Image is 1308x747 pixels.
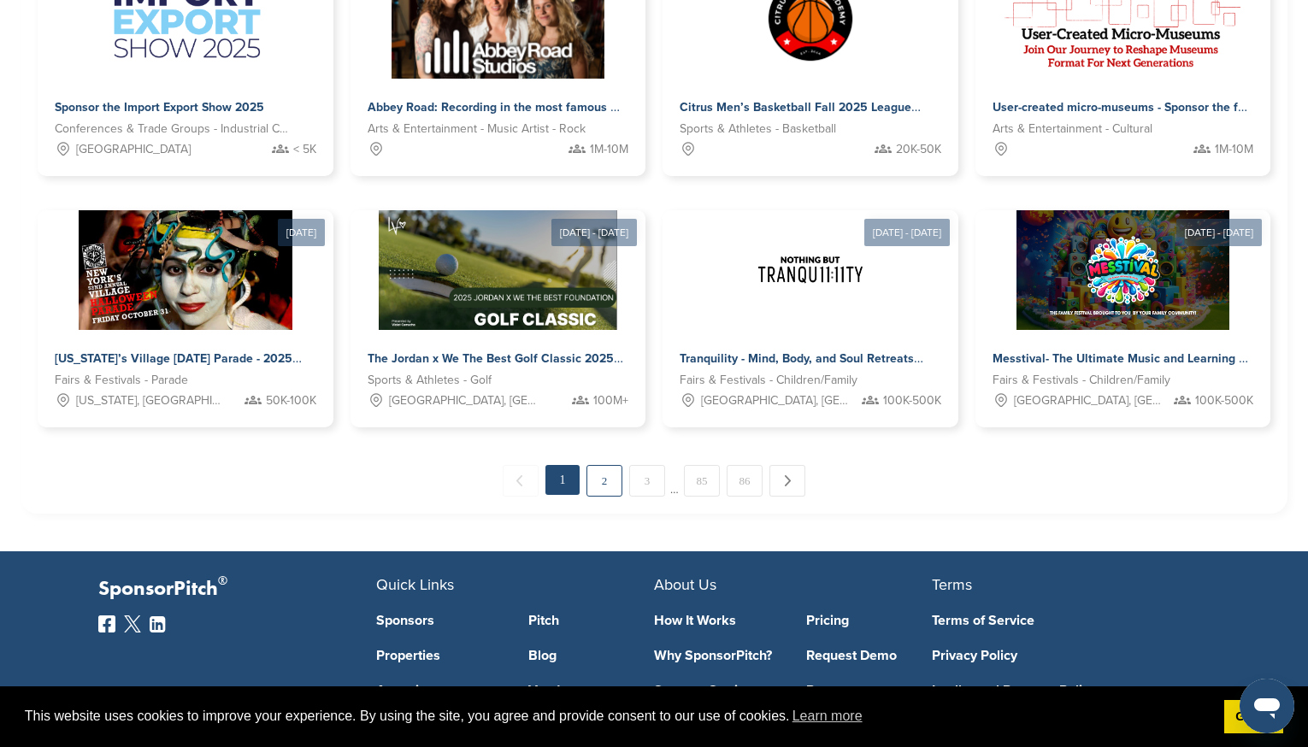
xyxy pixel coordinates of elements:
[684,465,720,497] a: 85
[806,614,933,627] a: Pricing
[278,219,325,246] div: [DATE]
[993,120,1152,138] span: Arts & Entertainment - Cultural
[1014,391,1163,410] span: [GEOGRAPHIC_DATA], [GEOGRAPHIC_DATA]
[654,684,781,697] a: Success Stories
[654,614,781,627] a: How It Works
[25,703,1211,729] span: This website uses cookies to improve your experience. By using the site, you agree and provide co...
[389,391,538,410] span: [GEOGRAPHIC_DATA], [GEOGRAPHIC_DATA]
[593,391,628,410] span: 100M+
[680,120,836,138] span: Sports & Athletes - Basketball
[38,183,333,427] a: [DATE] Sponsorpitch & [US_STATE]’s Village [DATE] Parade - 2025 Fairs & Festivals - Parade [US_ST...
[368,120,586,138] span: Arts & Entertainment - Music Artist - Rock
[932,649,1184,662] a: Privacy Policy
[76,391,225,410] span: [US_STATE], [GEOGRAPHIC_DATA]
[769,465,805,497] a: Next →
[376,649,503,662] a: Properties
[376,684,503,697] a: Agencies
[124,615,141,632] img: Twitter
[1195,391,1253,410] span: 100K-500K
[806,684,933,697] a: Partners
[293,140,316,159] span: < 5K
[654,649,781,662] a: Why SponsorPitch?
[55,371,188,390] span: Fairs & Festivals - Parade
[680,371,857,390] span: Fairs & Festivals - Children/Family
[528,684,655,697] a: Vendors
[663,183,958,427] a: [DATE] - [DATE] Sponsorpitch & Tranquility - Mind, Body, and Soul Retreats Fairs & Festivals - Ch...
[1176,219,1262,246] div: [DATE] - [DATE]
[586,465,622,497] a: 2
[218,570,227,591] span: ®
[896,140,941,159] span: 20K-50K
[76,140,191,159] span: [GEOGRAPHIC_DATA]
[590,140,628,159] span: 1M-10M
[993,371,1170,390] span: Fairs & Festivals - Children/Family
[864,219,950,246] div: [DATE] - [DATE]
[351,183,646,427] a: [DATE] - [DATE] Sponsorpitch & The Jordan x We The Best Golf Classic 2025 – Where Sports, Music &...
[806,649,933,662] a: Request Demo
[883,391,941,410] span: 100K-500K
[975,183,1271,427] a: [DATE] - [DATE] Sponsorpitch & Messtival- The Ultimate Music and Learning Family Festival Fairs &...
[551,219,637,246] div: [DATE] - [DATE]
[528,614,655,627] a: Pitch
[98,615,115,632] img: Facebook
[1215,140,1253,159] span: 1M-10M
[368,371,492,390] span: Sports & Athletes - Golf
[1224,700,1283,734] a: dismiss cookie message
[545,465,580,495] em: 1
[932,614,1184,627] a: Terms of Service
[751,210,870,330] img: Sponsorpitch &
[1240,679,1294,733] iframe: Button to launch messaging window
[266,391,316,410] span: 50K-100K
[376,614,503,627] a: Sponsors
[368,351,869,366] span: The Jordan x We The Best Golf Classic 2025 – Where Sports, Music & Philanthropy Collide
[55,120,291,138] span: Conferences & Trade Groups - Industrial Conference
[932,684,1184,697] a: Intellectual Property Policy
[670,465,679,496] span: …
[680,100,911,115] span: Citrus Men’s Basketball Fall 2025 League
[503,465,539,497] span: ← Previous
[79,210,292,330] img: Sponsorpitch &
[654,575,716,594] span: About Us
[368,100,645,115] span: Abbey Road: Recording in the most famous studio
[680,351,914,366] span: Tranquility - Mind, Body, and Soul Retreats
[727,465,763,497] a: 86
[629,465,665,497] a: 3
[55,100,264,115] span: Sponsor the Import Export Show 2025
[376,575,454,594] span: Quick Links
[379,210,617,330] img: Sponsorpitch &
[55,351,292,366] span: [US_STATE]’s Village [DATE] Parade - 2025
[98,577,376,602] p: SponsorPitch
[1016,210,1229,330] img: Sponsorpitch &
[790,703,865,729] a: learn more about cookies
[701,391,850,410] span: [GEOGRAPHIC_DATA], [GEOGRAPHIC_DATA]
[932,575,972,594] span: Terms
[528,649,655,662] a: Blog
